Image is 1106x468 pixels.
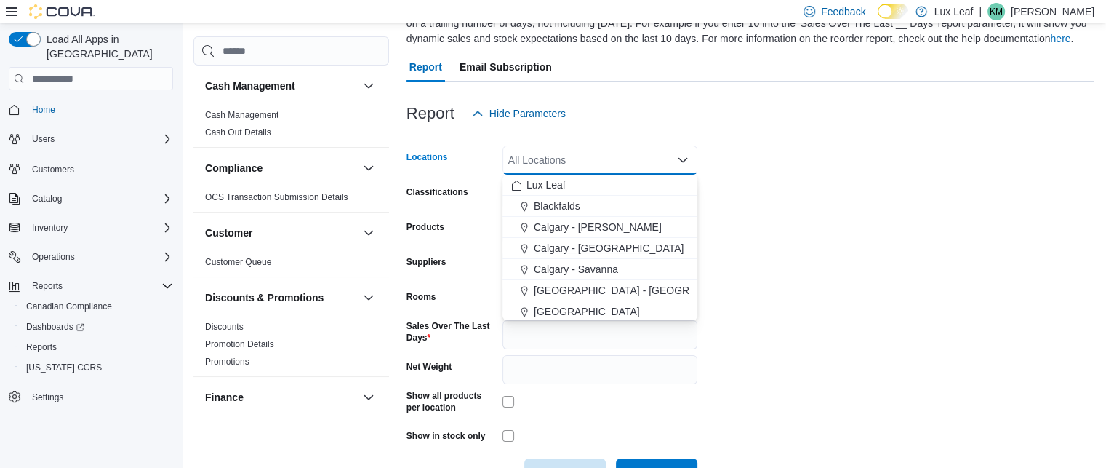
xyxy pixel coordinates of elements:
span: Cash Management [205,109,278,121]
p: | [979,3,982,20]
button: Inventory [26,219,73,237]
span: Catalog [32,193,62,205]
a: Dashboards [15,317,179,337]
label: Classifications [406,186,468,198]
button: Customers [3,158,179,179]
span: Blackfalds [534,199,580,213]
div: Choose from the following options [502,175,697,449]
button: Home [3,99,179,120]
span: Operations [32,251,75,263]
button: Catalog [3,189,179,209]
button: Users [26,130,60,148]
span: Calgary - [GEOGRAPHIC_DATA] [534,241,684,255]
span: Users [26,130,173,148]
span: Dashboards [26,321,84,333]
button: Catalog [26,190,68,207]
span: Dashboards [20,318,173,336]
span: Users [32,133,55,145]
span: Email Subscription [460,52,552,82]
span: Customers [32,164,74,175]
span: Inventory [32,222,68,234]
button: Discounts & Promotions [360,289,377,306]
span: Washington CCRS [20,359,173,376]
button: Reports [26,277,68,295]
label: Show all products per location [406,390,497,413]
button: Operations [26,248,81,266]
label: Locations [406,151,448,163]
button: Calgary - [GEOGRAPHIC_DATA] [502,238,697,259]
span: Inventory [26,219,173,237]
span: [GEOGRAPHIC_DATA] - [GEOGRAPHIC_DATA] [534,283,755,298]
span: Customer Queue [205,256,271,268]
div: Compliance [193,189,389,212]
span: [US_STATE] CCRS [26,362,102,373]
button: Compliance [360,159,377,177]
span: Settings [32,392,63,403]
button: Cash Management [205,79,357,93]
span: Home [26,100,173,119]
a: Promotions [205,357,249,367]
button: Cash Management [360,77,377,95]
span: Calgary - Savanna [534,262,618,277]
button: [GEOGRAPHIC_DATA] [502,301,697,322]
a: Home [26,101,61,119]
a: here [1050,33,1070,44]
h3: Discounts & Promotions [205,290,324,305]
span: Reports [20,338,173,356]
span: Operations [26,248,173,266]
label: Products [406,221,444,233]
span: Hide Parameters [489,106,566,121]
label: Net Weight [406,361,452,373]
span: Promotion Details [205,338,274,350]
button: Settings [3,386,179,408]
button: Customer [360,224,377,242]
label: Sales Over The Last Days [406,320,497,344]
button: Reports [15,337,179,357]
button: Calgary - [PERSON_NAME] [502,217,697,238]
a: Reports [20,338,63,356]
p: [PERSON_NAME] [1011,3,1094,20]
span: OCS Transaction Submission Details [205,191,348,203]
a: Canadian Compliance [20,298,118,315]
span: Settings [26,388,173,406]
img: Cova [29,4,95,19]
div: Kodi Mason [987,3,1005,20]
button: Blackfalds [502,196,697,217]
h3: Finance [205,390,244,405]
button: Inventory [3,218,179,238]
span: Catalog [26,190,173,207]
a: [US_STATE] CCRS [20,359,108,376]
a: Cash Management [205,110,278,120]
span: Report [409,52,442,82]
button: Compliance [205,161,357,175]
input: Dark Mode [878,4,908,19]
span: Calgary - [PERSON_NAME] [534,220,662,234]
a: Promotion Details [205,339,274,349]
span: Lux Leaf [526,178,566,192]
span: Load All Apps in [GEOGRAPHIC_DATA] [41,32,173,61]
a: Settings [26,389,69,406]
a: Customers [26,161,80,178]
div: Cash Management [193,106,389,147]
nav: Complex example [9,93,173,445]
button: Finance [205,390,357,405]
h3: Compliance [205,161,263,175]
span: [GEOGRAPHIC_DATA] [534,304,640,319]
button: Canadian Compliance [15,296,179,317]
h3: Cash Management [205,79,295,93]
span: Reports [26,277,173,295]
span: Home [32,104,55,116]
span: Customers [26,159,173,178]
a: Customer Queue [205,257,271,267]
button: Operations [3,247,179,267]
label: Suppliers [406,256,446,268]
label: Rooms [406,291,436,303]
button: Calgary - Savanna [502,259,697,280]
span: Dark Mode [878,19,878,20]
a: Discounts [205,322,244,332]
label: Show in stock only [406,430,486,442]
div: View your inventory availability and how quickly products are selling. You can determine the quan... [406,1,1087,47]
button: Users [3,129,179,149]
span: Canadian Compliance [20,298,173,315]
